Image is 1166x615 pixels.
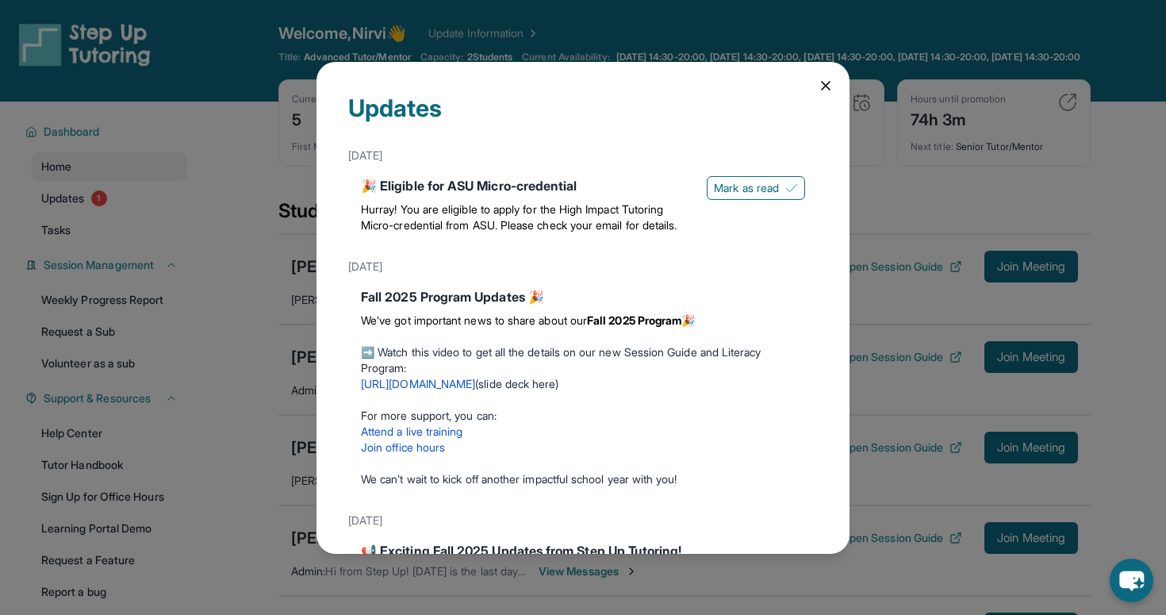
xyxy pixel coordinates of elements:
a: slide deck here [478,377,555,390]
div: [DATE] [348,141,818,170]
div: [DATE] [348,252,818,281]
img: Mark as read [785,182,798,194]
span: Mark as read [714,180,779,196]
p: ( ) [361,376,805,392]
span: We’ve got important news to share about our [361,313,587,327]
a: Join office hours [361,440,445,454]
span: Hurray! You are eligible to apply for the High Impact Tutoring Micro-credential from ASU. Please ... [361,202,677,232]
span: 🎉 [681,313,695,327]
div: [DATE] [348,506,818,535]
span: We can’t wait to kick off another impactful school year with you! [361,472,677,486]
span: ➡️ Watch this video to get all the details on our new Session Guide and Literacy Program: [361,345,761,375]
button: chat-button [1110,559,1153,602]
div: 🎉 Eligible for ASU Micro-credential [361,176,694,195]
div: 📢 Exciting Fall 2025 Updates from Step Up Tutoring! [361,541,805,560]
a: [URL][DOMAIN_NAME] [361,377,475,390]
a: Attend a live training [361,425,463,438]
span: For more support, you can: [361,409,497,422]
div: Updates [348,94,818,141]
button: Mark as read [707,176,805,200]
div: Fall 2025 Program Updates 🎉 [361,287,805,306]
strong: Fall 2025 Program [587,313,681,327]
